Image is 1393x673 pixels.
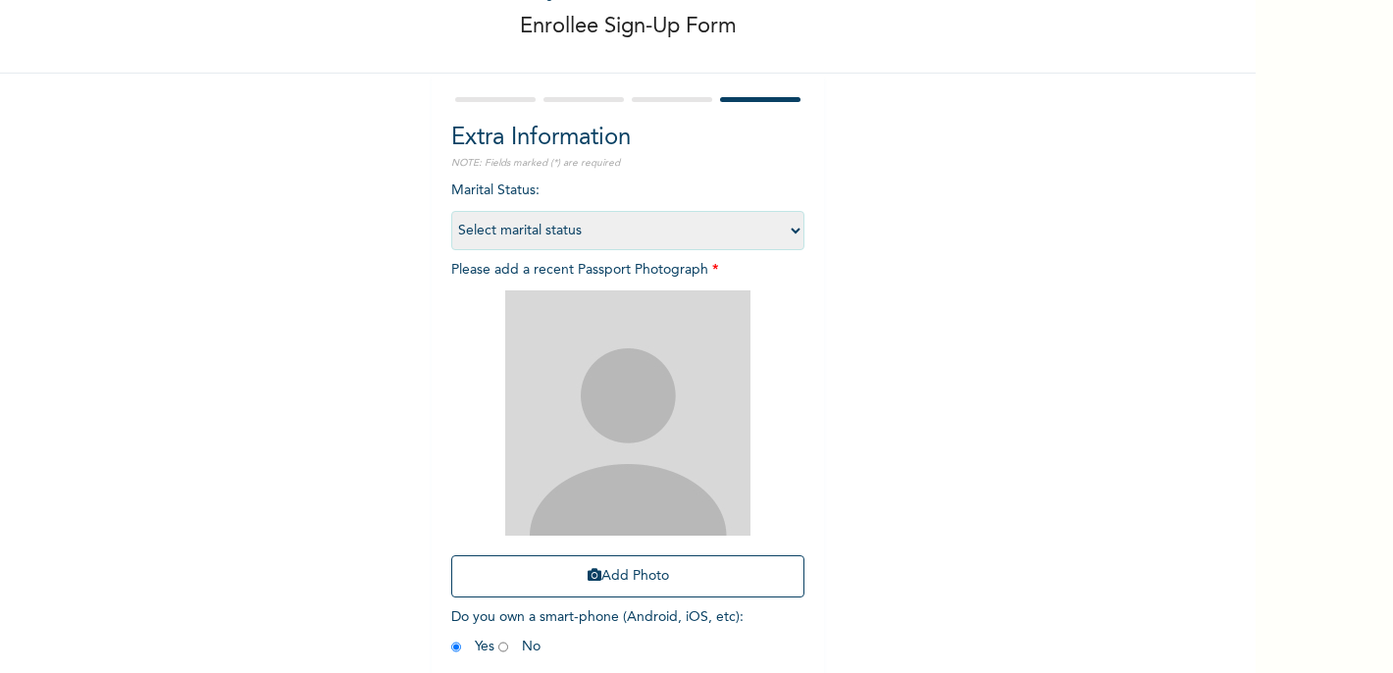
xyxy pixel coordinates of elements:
[505,290,750,536] img: Crop
[451,183,804,237] span: Marital Status :
[451,555,804,597] button: Add Photo
[451,610,744,653] span: Do you own a smart-phone (Android, iOS, etc) : Yes No
[520,11,737,43] p: Enrollee Sign-Up Form
[451,156,804,171] p: NOTE: Fields marked (*) are required
[451,263,804,607] span: Please add a recent Passport Photograph
[451,121,804,156] h2: Extra Information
